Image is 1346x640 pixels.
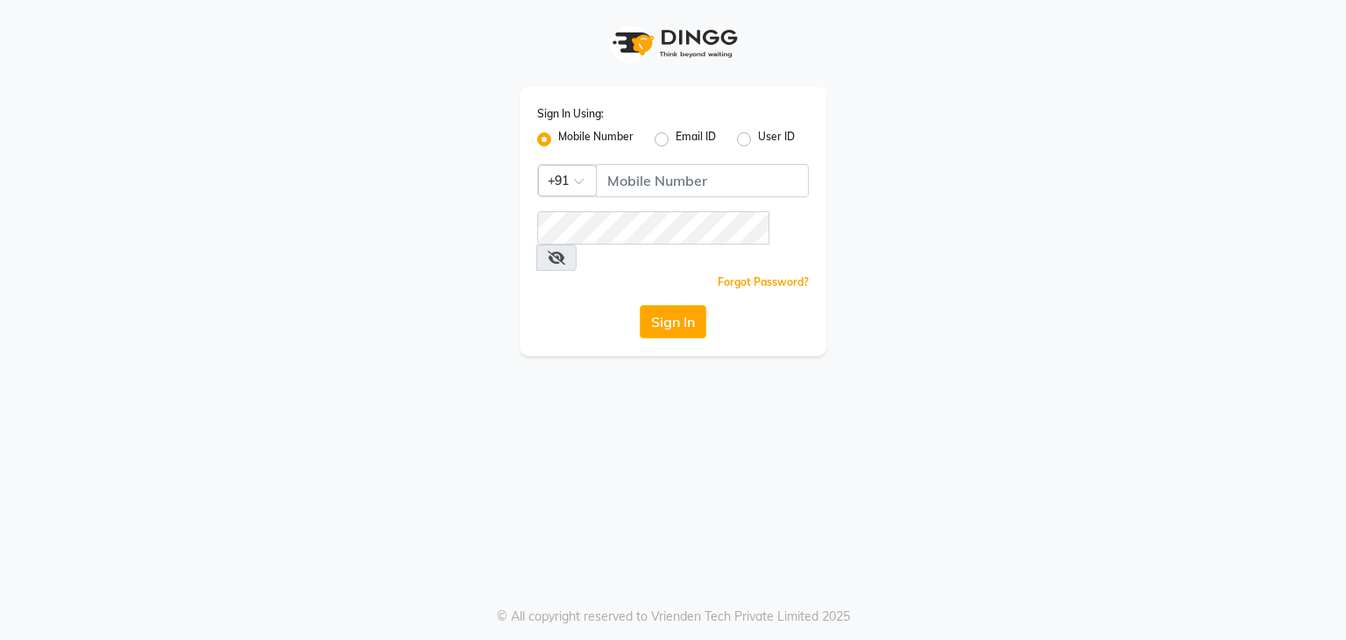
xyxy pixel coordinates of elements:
[558,129,634,150] label: Mobile Number
[537,211,769,245] input: Username
[603,18,743,69] img: logo1.svg
[640,305,706,338] button: Sign In
[596,164,809,197] input: Username
[676,129,716,150] label: Email ID
[758,129,795,150] label: User ID
[718,275,809,288] a: Forgot Password?
[537,106,604,122] label: Sign In Using:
